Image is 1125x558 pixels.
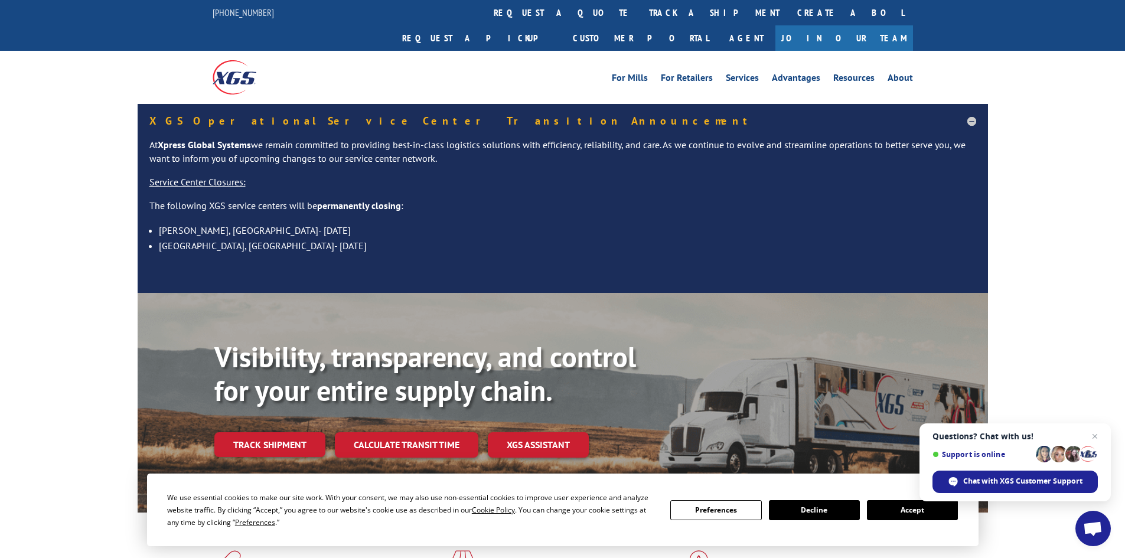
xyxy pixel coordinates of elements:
[932,471,1098,493] span: Chat with XGS Customer Support
[167,491,656,528] div: We use essential cookies to make our site work. With your consent, we may also use non-essential ...
[317,200,401,211] strong: permanently closing
[159,223,976,238] li: [PERSON_NAME], [GEOGRAPHIC_DATA]- [DATE]
[963,476,1082,487] span: Chat with XGS Customer Support
[1075,511,1111,546] a: Open chat
[213,6,274,18] a: [PHONE_NUMBER]
[612,73,648,86] a: For Mills
[932,432,1098,441] span: Questions? Chat with us!
[718,25,775,51] a: Agent
[670,500,761,520] button: Preferences
[564,25,718,51] a: Customer Portal
[726,73,759,86] a: Services
[235,517,275,527] span: Preferences
[214,338,636,409] b: Visibility, transparency, and control for your entire supply chain.
[772,73,820,86] a: Advantages
[888,73,913,86] a: About
[393,25,564,51] a: Request a pickup
[932,450,1032,459] span: Support is online
[488,432,589,458] a: XGS ASSISTANT
[214,432,325,457] a: Track shipment
[149,199,976,223] p: The following XGS service centers will be :
[149,116,976,126] h5: XGS Operational Service Center Transition Announcement
[147,474,979,546] div: Cookie Consent Prompt
[335,432,478,458] a: Calculate transit time
[149,138,976,176] p: At we remain committed to providing best-in-class logistics solutions with efficiency, reliabilit...
[158,139,251,151] strong: Xpress Global Systems
[661,73,713,86] a: For Retailers
[867,500,958,520] button: Accept
[472,505,515,515] span: Cookie Policy
[149,176,246,188] u: Service Center Closures:
[775,25,913,51] a: Join Our Team
[769,500,860,520] button: Decline
[833,73,875,86] a: Resources
[159,238,976,253] li: [GEOGRAPHIC_DATA], [GEOGRAPHIC_DATA]- [DATE]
